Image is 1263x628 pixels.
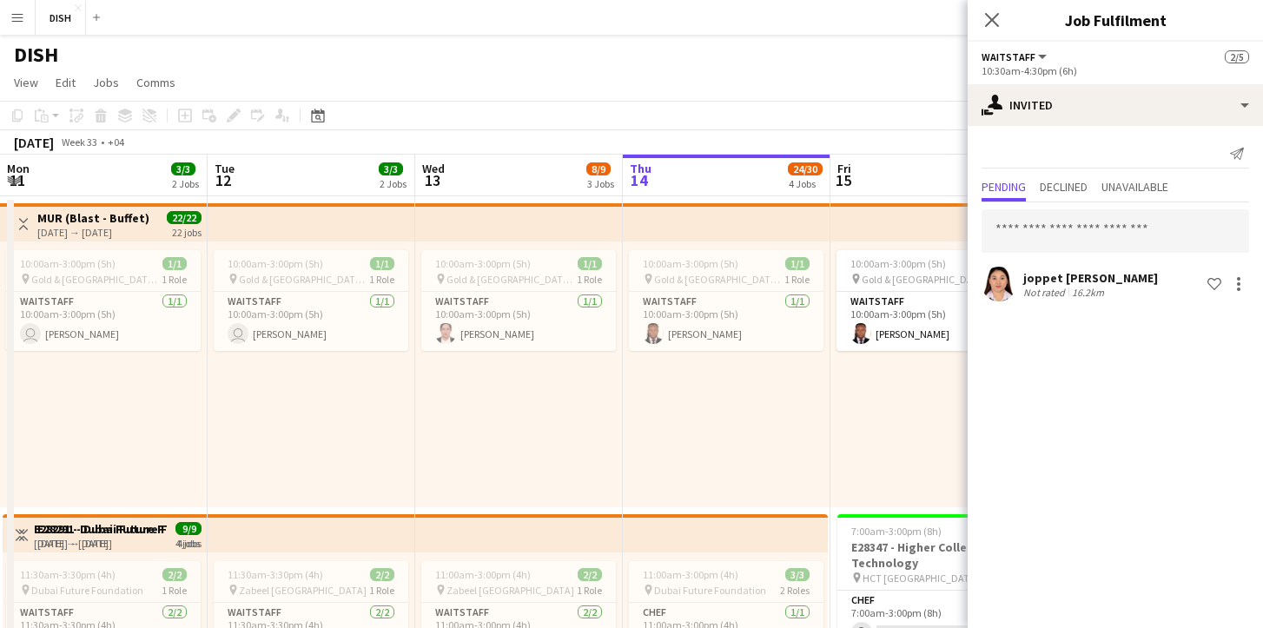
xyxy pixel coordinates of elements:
[108,136,124,149] div: +04
[14,134,54,151] div: [DATE]
[837,539,1032,571] h3: E28347 - Higher Colleges of Technology
[239,273,369,286] span: Gold & [GEOGRAPHIC_DATA], [PERSON_NAME] Rd - Al Quoz - Al Quoz Industrial Area 3 - [GEOGRAPHIC_DA...
[6,292,201,351] app-card-role: Waitstaff1/110:00am-3:00pm (5h) [PERSON_NAME]
[654,273,784,286] span: Gold & [GEOGRAPHIC_DATA], [PERSON_NAME] Rd - Al Quoz - Al Quoz Industrial Area 3 - [GEOGRAPHIC_DA...
[785,568,810,581] span: 3/3
[369,273,394,286] span: 1 Role
[1023,286,1068,299] div: Not rated
[129,71,182,94] a: Comms
[162,568,187,581] span: 2/2
[629,292,823,351] app-card-role: Waitstaff1/110:00am-3:00pm (5h)[PERSON_NAME]
[31,584,143,597] span: Dubai Future Foundation
[228,568,323,581] span: 11:30am-3:30pm (4h)
[14,75,38,90] span: View
[7,161,30,176] span: Mon
[167,211,202,224] span: 22/22
[239,584,367,597] span: Zabeel [GEOGRAPHIC_DATA]
[643,568,738,581] span: 11:00am-3:00pm (4h)
[863,572,979,585] span: HCT [GEOGRAPHIC_DATA]
[788,162,823,175] span: 24/30
[435,257,531,270] span: 10:00am-3:00pm (5h)
[982,181,1026,193] span: Pending
[380,177,407,190] div: 2 Jobs
[784,273,810,286] span: 1 Role
[837,161,851,176] span: Fri
[49,71,83,94] a: Edit
[587,177,614,190] div: 3 Jobs
[982,50,1035,63] span: Waitstaff
[177,535,202,550] div: 4 jobs
[86,71,126,94] a: Jobs
[578,568,602,581] span: 2/2
[862,273,992,286] span: Gold & [GEOGRAPHIC_DATA], [PERSON_NAME] Rd - Al Quoz - Al Quoz Industrial Area 3 - [GEOGRAPHIC_DA...
[420,170,445,190] span: 13
[577,273,602,286] span: 1 Role
[851,525,942,538] span: 7:00am-3:00pm (8h)
[37,226,149,239] div: [DATE] → [DATE]
[20,568,116,581] span: 11:30am-3:30pm (4h)
[578,257,602,270] span: 1/1
[57,136,101,149] span: Week 33
[785,257,810,270] span: 1/1
[172,177,199,190] div: 2 Jobs
[177,522,202,535] span: 9/9
[4,170,30,190] span: 11
[93,75,119,90] span: Jobs
[422,161,445,176] span: Wed
[1225,50,1249,63] span: 2/5
[654,584,766,597] span: Dubai Future Foundation
[446,273,577,286] span: Gold & [GEOGRAPHIC_DATA], [PERSON_NAME] Rd - Al Quoz - Al Quoz Industrial Area 3 - [GEOGRAPHIC_DA...
[446,584,574,597] span: Zabeel [GEOGRAPHIC_DATA]
[31,273,162,286] span: Gold & [GEOGRAPHIC_DATA], [PERSON_NAME] Rd - Al Quoz - Al Quoz Industrial Area 3 - [GEOGRAPHIC_DA...
[7,71,45,94] a: View
[421,250,616,351] app-job-card: 10:00am-3:00pm (5h)1/1 Gold & [GEOGRAPHIC_DATA], [PERSON_NAME] Rd - Al Quoz - Al Quoz Industrial ...
[1068,286,1108,299] div: 16.2km
[850,257,946,270] span: 10:00am-3:00pm (5h)
[162,257,187,270] span: 1/1
[968,84,1263,126] div: Invited
[643,257,738,270] span: 10:00am-3:00pm (5h)
[1023,270,1158,286] div: joppet [PERSON_NAME]
[1040,181,1088,193] span: Declined
[162,584,187,597] span: 1 Role
[1101,181,1168,193] span: Unavailable
[780,584,810,597] span: 2 Roles
[627,170,651,190] span: 14
[421,292,616,351] app-card-role: Waitstaff1/110:00am-3:00pm (5h)[PERSON_NAME]
[212,170,235,190] span: 12
[630,161,651,176] span: Thu
[836,250,1031,351] app-job-card: 10:00am-3:00pm (5h)1/1 Gold & [GEOGRAPHIC_DATA], [PERSON_NAME] Rd - Al Quoz - Al Quoz Industrial ...
[435,568,531,581] span: 11:00am-3:00pm (4h)
[37,210,149,226] h3: MUR (Blast - Buffet)
[982,64,1249,77] div: 10:30am-4:30pm (6h)
[171,162,195,175] span: 3/3
[577,584,602,597] span: 1 Role
[586,162,611,175] span: 8/9
[172,224,202,239] div: 22 jobs
[36,1,86,35] button: DISH
[836,292,1031,351] app-card-role: Waitstaff1/110:00am-3:00pm (5h)[PERSON_NAME]
[136,75,175,90] span: Comms
[370,568,394,581] span: 2/2
[982,50,1049,63] button: Waitstaff
[835,170,851,190] span: 15
[56,75,76,90] span: Edit
[215,161,235,176] span: Tue
[214,292,408,351] app-card-role: Waitstaff1/110:00am-3:00pm (5h) [PERSON_NAME]
[37,521,167,537] h3: E28291 - Dubai Future Foundation
[629,250,823,351] app-job-card: 10:00am-3:00pm (5h)1/1 Gold & [GEOGRAPHIC_DATA], [PERSON_NAME] Rd - Al Quoz - Al Quoz Industrial ...
[968,9,1263,31] h3: Job Fulfilment
[214,250,408,351] app-job-card: 10:00am-3:00pm (5h)1/1 Gold & [GEOGRAPHIC_DATA], [PERSON_NAME] Rd - Al Quoz - Al Quoz Industrial ...
[37,537,167,550] div: [DATE] → [DATE]
[6,250,201,351] app-job-card: 10:00am-3:00pm (5h)1/1 Gold & [GEOGRAPHIC_DATA], [PERSON_NAME] Rd - Al Quoz - Al Quoz Industrial ...
[369,584,394,597] span: 1 Role
[370,257,394,270] span: 1/1
[14,42,58,68] h1: DISH
[162,273,187,286] span: 1 Role
[20,257,116,270] span: 10:00am-3:00pm (5h)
